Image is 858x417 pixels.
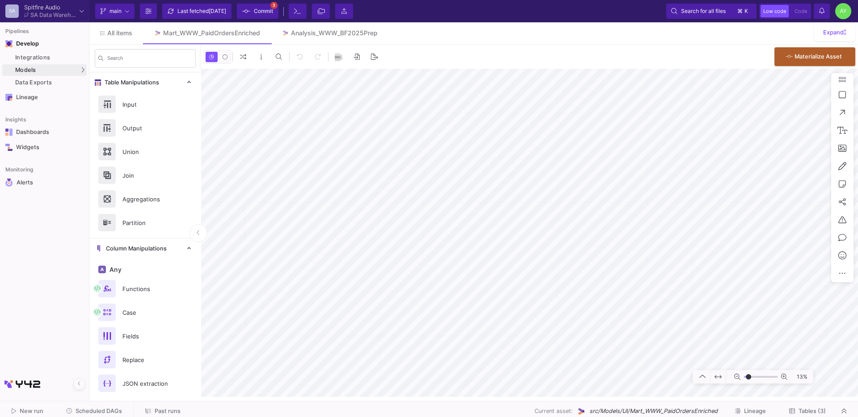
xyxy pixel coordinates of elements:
[744,6,748,17] span: k
[89,92,201,238] div: Table Manipulations
[89,92,201,116] button: Input
[89,187,201,211] button: Aggregations
[16,129,74,136] div: Dashboards
[89,238,201,259] mat-expansion-panel-header: Column Manipulations
[835,3,851,19] div: AY
[2,125,87,139] a: Navigation iconDashboards
[589,407,718,415] span: src/Models/UI/Mart_WWW_PaidOrdersEnriched
[89,116,201,140] button: Output
[16,40,29,47] div: Develop
[209,8,226,14] span: [DATE]
[16,144,74,151] div: Widgets
[117,192,179,206] div: Aggregations
[15,67,36,74] span: Models
[666,4,757,19] button: Search for all files⌘k
[89,324,201,348] button: Fields
[5,129,13,136] img: Navigation icon
[799,408,826,414] span: Tables (3)
[2,37,87,51] mat-expansion-panel-header: Navigation iconDevelop
[792,5,810,17] button: Code
[102,245,167,252] span: Column Manipulations
[108,266,122,273] span: Any
[154,29,161,37] img: Tab icon
[117,169,179,182] div: Join
[76,408,122,414] span: Scheduled DAGs
[89,277,201,300] button: Functions
[576,407,586,416] img: UI Model
[155,408,181,414] span: Past runs
[2,90,87,104] a: Navigation iconLineage
[117,306,179,319] div: Case
[5,4,19,18] div: SA
[5,94,13,101] img: Navigation icon
[95,4,135,19] button: main
[107,57,192,63] input: Search
[237,4,278,19] button: Commit
[5,144,13,151] img: Navigation icon
[774,47,855,66] button: Materialize Asset
[795,53,842,60] span: Materialize Asset
[2,77,87,88] a: Data Exports
[2,175,87,190] a: Navigation iconAlerts
[117,353,179,367] div: Replace
[117,121,179,135] div: Output
[17,179,75,187] div: Alerts
[735,6,752,17] button: ⌘k
[15,79,84,86] div: Data Exports
[833,3,851,19] button: AY
[107,29,132,37] span: All items
[89,163,201,187] button: Join
[117,216,179,229] div: Partition
[15,54,84,61] div: Integrations
[24,4,76,10] div: Spitfire Audio
[117,377,179,390] div: JSON extraction
[20,408,43,414] span: New run
[761,5,789,17] button: Low code
[89,300,201,324] button: Case
[291,29,378,37] div: Analysis_WWW_BF2025Prep
[89,348,201,371] button: Replace
[791,369,811,385] span: 13%
[2,140,87,154] a: Navigation iconWidgets
[2,52,87,63] a: Integrations
[162,4,231,19] button: Last fetched[DATE]
[177,4,226,18] div: Last fetched
[89,371,201,395] button: JSON extraction
[109,4,122,18] span: main
[16,94,74,101] div: Lineage
[89,140,201,163] button: Union
[534,407,573,415] span: Current asset:
[5,179,13,187] img: Navigation icon
[737,6,743,17] span: ⌘
[681,4,726,18] span: Search for all files
[163,29,260,37] div: Mart_WWW_PaidOrdersEnriched
[763,8,786,14] span: Low code
[89,72,201,92] mat-expansion-panel-header: Table Manipulations
[101,79,159,86] span: Table Manipulations
[117,98,179,111] div: Input
[117,145,179,158] div: Union
[89,211,201,234] button: Partition
[117,282,179,296] div: Functions
[744,408,766,414] span: Lineage
[795,8,807,14] span: Code
[5,40,13,47] img: Navigation icon
[30,12,76,18] div: SA Data Warehouse
[254,4,273,18] span: Commit
[117,329,179,343] div: Fields
[282,29,289,37] img: Tab icon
